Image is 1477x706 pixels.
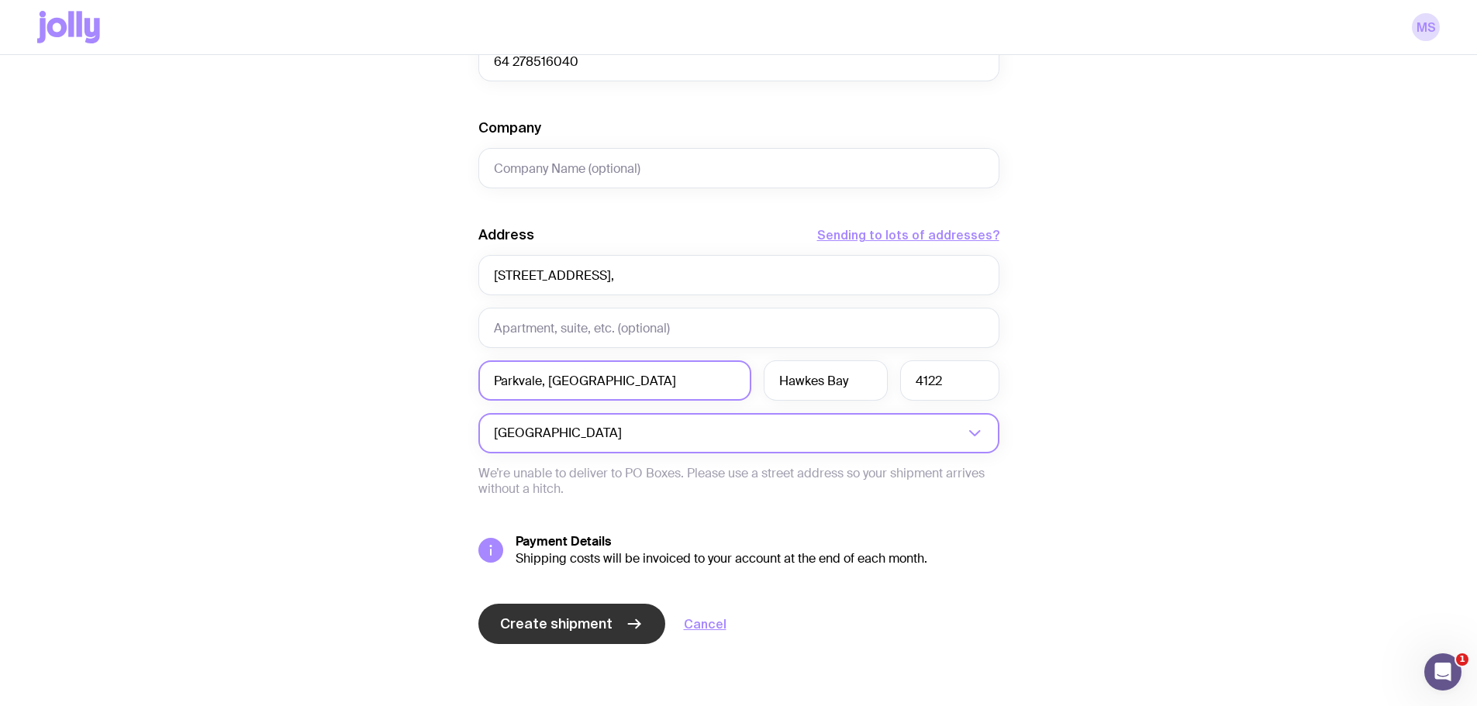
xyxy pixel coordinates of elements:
h5: Payment Details [516,534,999,549]
p: We’re unable to deliver to PO Boxes. Please use a street address so your shipment arrives without... [478,466,999,497]
input: Zip Code [900,360,999,401]
div: Shipping costs will be invoiced to your account at the end of each month. [516,551,999,567]
iframe: Intercom live chat [1424,653,1461,691]
span: 1 [1456,653,1468,666]
span: [GEOGRAPHIC_DATA] [494,413,625,453]
a: Cancel [684,615,726,633]
input: Company Name (optional) [478,148,999,188]
input: City [478,360,751,401]
button: Sending to lots of addresses? [817,226,999,244]
span: Create shipment [500,615,613,633]
label: Company [478,119,541,137]
input: Apartment, suite, etc. (optional) [478,308,999,348]
button: Create shipment [478,604,665,644]
a: MS [1412,13,1440,41]
input: 0400 123 456 [478,41,999,81]
label: Address [478,226,534,244]
div: Search for option [478,413,999,453]
input: Search for option [625,413,964,453]
input: Street Address [478,255,999,295]
input: State [764,360,888,401]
